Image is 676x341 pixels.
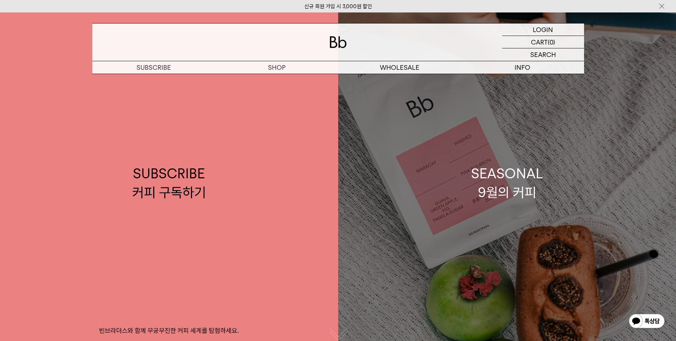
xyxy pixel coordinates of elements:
[461,61,584,74] p: INFO
[502,23,584,36] a: LOGIN
[215,61,338,74] a: SHOP
[92,61,215,74] a: SUBSCRIBE
[530,48,556,61] p: SEARCH
[533,23,553,36] p: LOGIN
[548,36,555,48] p: (0)
[304,3,372,10] a: 신규 회원 가입 시 3,000원 할인
[132,164,206,202] div: SUBSCRIBE 커피 구독하기
[471,164,543,202] div: SEASONAL 9월의 커피
[628,313,665,330] img: 카카오톡 채널 1:1 채팅 버튼
[338,61,461,74] p: WHOLESALE
[531,36,548,48] p: CART
[330,36,347,48] img: 로고
[502,36,584,48] a: CART (0)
